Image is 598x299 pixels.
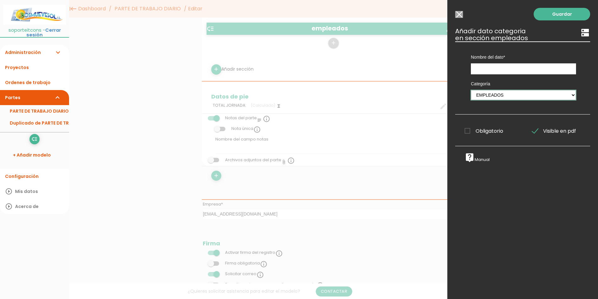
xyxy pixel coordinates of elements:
[534,8,590,20] a: Guardar
[465,157,490,162] a: live_helpManual
[471,54,576,60] label: Nombre del dato
[465,127,503,135] span: Obligatorio
[532,127,576,135] span: Visible en pdf
[455,28,590,41] h3: Añadir dato categoria en sección empleados
[465,152,475,163] i: live_help
[580,28,590,38] i: dns
[471,81,576,87] label: Categoría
